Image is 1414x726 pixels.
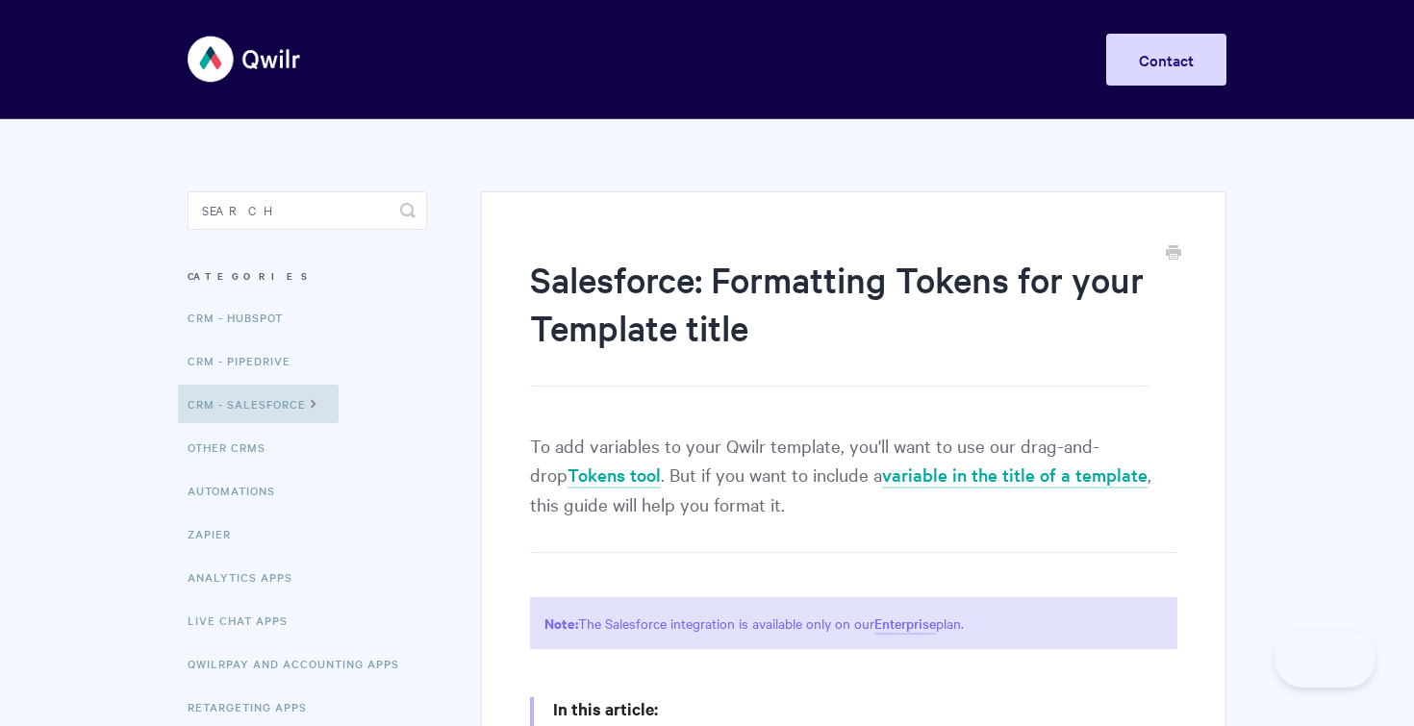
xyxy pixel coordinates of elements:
[544,613,578,633] strong: Note:
[553,697,658,720] strong: In this article:
[188,341,305,380] a: CRM - Pipedrive
[188,298,297,337] a: CRM - HubSpot
[188,558,307,596] a: Analytics Apps
[178,385,339,423] a: CRM - Salesforce
[1166,243,1181,264] a: Print this Article
[882,463,1148,488] a: variable in the title of a template
[874,613,936,635] a: Enterprise
[568,463,661,488] a: Tokens tool
[188,428,280,466] a: Other CRMs
[188,514,245,553] a: Zapier
[1106,34,1226,86] a: Contact
[188,259,427,293] h3: Categories
[530,431,1177,553] p: To add variables to your Qwilr template, you'll want to use our drag-and-drop . But if you want t...
[188,471,290,510] a: Automations
[188,23,302,95] img: Qwilr Help Center
[1275,630,1376,688] iframe: Toggle Customer Support
[188,191,427,230] input: Search
[188,601,302,639] a: Live Chat Apps
[188,644,414,683] a: QwilrPay and Accounting Apps
[530,255,1149,387] h1: Salesforce: Formatting Tokens for your Template title
[188,688,321,726] a: Retargeting Apps
[530,597,1177,649] p: The Salesforce integration is available only on our plan.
